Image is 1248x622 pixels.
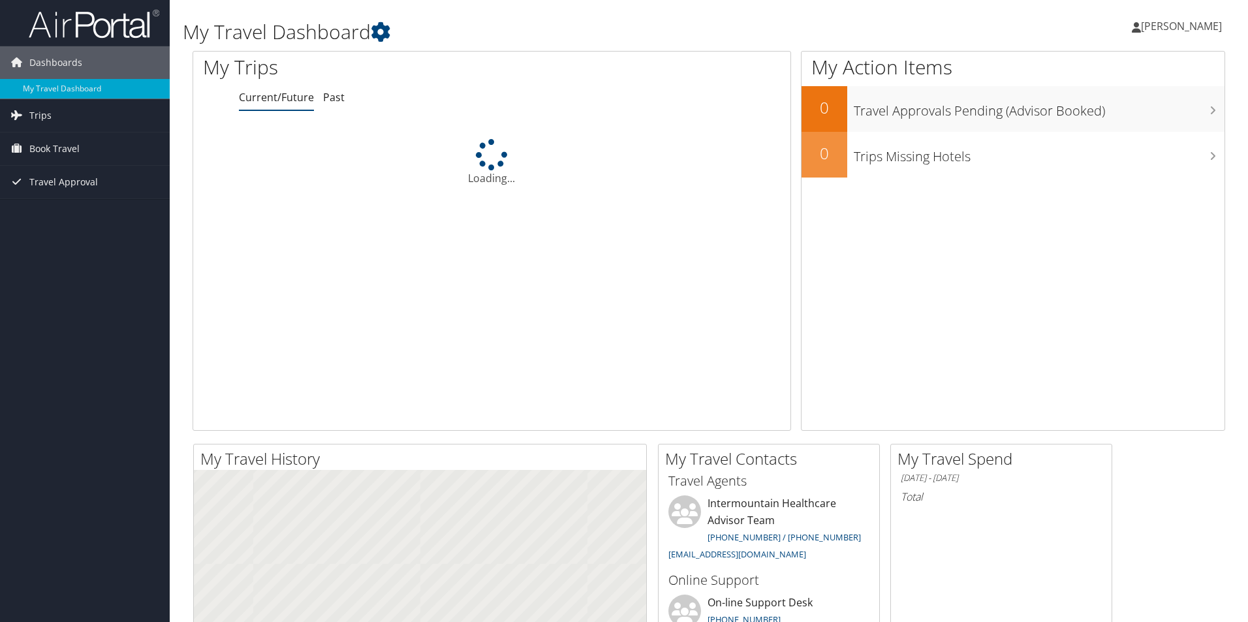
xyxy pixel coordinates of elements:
h6: [DATE] - [DATE] [901,472,1102,484]
h2: 0 [802,97,847,119]
h3: Travel Approvals Pending (Advisor Booked) [854,95,1225,120]
span: [PERSON_NAME] [1141,19,1222,33]
h2: My Travel History [200,448,646,470]
span: Travel Approval [29,166,98,198]
h1: My Travel Dashboard [183,18,884,46]
h2: My Travel Contacts [665,448,879,470]
span: Book Travel [29,132,80,165]
img: airportal-logo.png [29,8,159,39]
a: 0Trips Missing Hotels [802,132,1225,178]
div: Loading... [193,139,790,186]
h3: Travel Agents [668,472,869,490]
a: Past [323,90,345,104]
h6: Total [901,490,1102,504]
h2: My Travel Spend [897,448,1112,470]
a: Current/Future [239,90,314,104]
h3: Online Support [668,571,869,589]
li: Intermountain Healthcare Advisor Team [662,495,876,565]
span: Trips [29,99,52,132]
a: [PERSON_NAME] [1132,7,1235,46]
h3: Trips Missing Hotels [854,141,1225,166]
a: 0Travel Approvals Pending (Advisor Booked) [802,86,1225,132]
a: [EMAIL_ADDRESS][DOMAIN_NAME] [668,548,806,560]
h2: 0 [802,142,847,164]
span: Dashboards [29,46,82,79]
h1: My Action Items [802,54,1225,81]
a: [PHONE_NUMBER] / [PHONE_NUMBER] [708,531,861,543]
h1: My Trips [203,54,532,81]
